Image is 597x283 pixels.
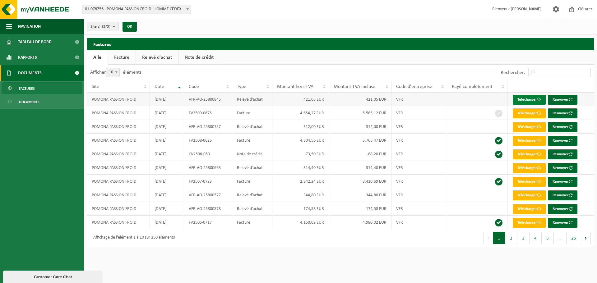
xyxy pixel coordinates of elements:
[150,93,184,106] td: [DATE]
[123,22,137,32] button: OK
[136,50,178,65] a: Relevé d'achat
[189,84,199,89] span: Code
[150,175,184,188] td: [DATE]
[150,202,184,216] td: [DATE]
[391,188,447,202] td: VFR
[517,232,530,244] button: 3
[567,232,581,244] button: 25
[150,216,184,229] td: [DATE]
[232,188,273,202] td: Relevé d'achat
[232,161,273,175] td: Relevé d'achat
[272,161,329,175] td: 314,40 EUR
[452,84,492,89] span: Payé complètement
[184,161,232,175] td: VFR-AO-25800663
[87,147,150,161] td: POMONA PASSION FROID
[106,68,119,77] span: 10
[391,216,447,229] td: VFR
[391,161,447,175] td: VFR
[184,202,232,216] td: VFR-AO-25800578
[90,22,110,31] span: Site(s)
[90,232,175,244] div: Affichage de l'élément 1 à 10 sur 250 éléments
[329,202,391,216] td: 174,58 EUR
[548,136,577,146] button: Renvoyer
[493,232,505,244] button: 1
[232,175,273,188] td: Facture
[396,84,432,89] span: Code d'entreprise
[184,188,232,202] td: VFR-AO-25800577
[82,5,191,14] span: 01-078756 - POMONA PASSION FROID - LOMME CEDEX
[554,232,567,244] span: …
[184,147,232,161] td: CV2508-053
[391,175,447,188] td: VFR
[90,70,141,75] label: Afficher éléments
[505,232,517,244] button: 2
[272,216,329,229] td: 4.150,02 EUR
[184,106,232,120] td: FV2509-0675
[329,93,391,106] td: 421,05 EUR
[391,106,447,120] td: VFR
[548,204,577,214] button: Renvoyer
[501,70,525,75] label: Rechercher:
[87,175,150,188] td: POMONA PASSION FROID
[150,120,184,134] td: [DATE]
[184,93,232,106] td: VFR-AO-25800845
[150,188,184,202] td: [DATE]
[329,175,391,188] td: 3.410,69 EUR
[87,216,150,229] td: POMONA PASSION FROID
[513,218,546,228] a: Télécharger
[106,68,120,77] span: 10
[232,120,273,134] td: Relevé d'achat
[513,136,546,146] a: Télécharger
[272,120,329,134] td: 312,00 EUR
[232,147,273,161] td: Note de crédit
[87,22,119,31] button: Site(s)(3/3)
[391,134,447,147] td: VFR
[272,134,329,147] td: 4.804,56 EUR
[184,175,232,188] td: FV2507-0723
[513,204,546,214] a: Télécharger
[277,84,313,89] span: Montant hors TVA
[87,134,150,147] td: POMONA PASSION FROID
[19,83,35,94] span: Factures
[513,95,546,105] a: Télécharger
[483,232,493,244] button: Previous
[108,50,136,65] a: Facture
[3,269,104,283] iframe: chat widget
[513,149,546,159] a: Télécharger
[87,188,150,202] td: POMONA PASSION FROID
[548,122,577,132] button: Renvoyer
[232,202,273,216] td: Relevé d'achat
[329,106,391,120] td: 5.585,12 EUR
[92,84,99,89] span: Site
[513,190,546,200] a: Télécharger
[513,108,546,118] a: Télécharger
[329,147,391,161] td: -88,20 EUR
[155,84,164,89] span: Date
[581,232,591,244] button: Next
[548,163,577,173] button: Renvoyer
[237,84,246,89] span: Type
[548,218,577,228] button: Renvoyer
[548,108,577,118] button: Renvoyer
[19,96,39,108] span: Documents
[548,149,577,159] button: Renvoyer
[150,161,184,175] td: [DATE]
[18,65,42,81] span: Documents
[87,120,150,134] td: POMONA PASSION FROID
[391,120,447,134] td: VFR
[272,202,329,216] td: 174,58 EUR
[87,38,117,50] h2: Factures
[272,175,329,188] td: 2.842,24 EUR
[87,202,150,216] td: POMONA PASSION FROID
[391,147,447,161] td: VFR
[87,93,150,106] td: POMONA PASSION FROID
[272,147,329,161] td: -73,50 EUR
[150,134,184,147] td: [DATE]
[232,93,273,106] td: Relevé d'achat
[232,134,273,147] td: Facture
[329,134,391,147] td: 5.765,47 EUR
[18,50,37,65] span: Rapports
[232,216,273,229] td: Facture
[391,202,447,216] td: VFR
